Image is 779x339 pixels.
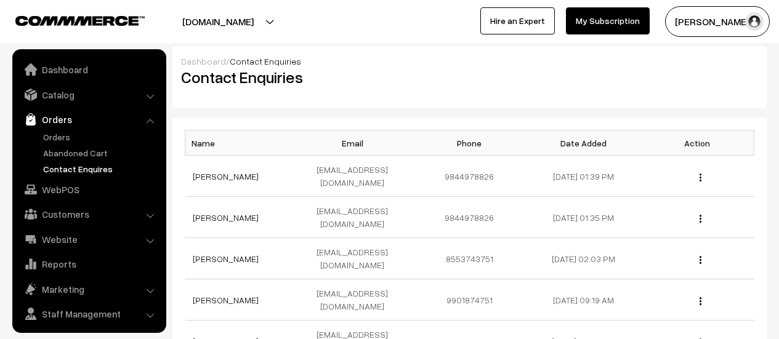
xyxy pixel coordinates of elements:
[700,215,701,223] img: Menu
[15,203,162,225] a: Customers
[15,58,162,81] a: Dashboard
[527,279,640,321] td: [DATE] 09:19 AM
[185,130,299,156] th: Name
[299,156,413,197] td: [EMAIL_ADDRESS][DOMAIN_NAME]
[413,156,527,197] td: 9844978826
[299,197,413,238] td: [EMAIL_ADDRESS][DOMAIN_NAME]
[480,7,555,34] a: Hire an Expert
[527,197,640,238] td: [DATE] 01:35 PM
[413,130,527,156] th: Phone
[700,256,701,264] img: Menu
[181,56,226,66] a: Dashboard
[15,278,162,300] a: Marketing
[193,295,259,305] a: [PERSON_NAME]
[527,130,640,156] th: Date Added
[566,7,650,34] a: My Subscription
[181,68,461,87] h2: Contact Enquiries
[527,238,640,279] td: [DATE] 02:03 PM
[139,6,297,37] button: [DOMAIN_NAME]
[193,212,259,223] a: [PERSON_NAME]
[40,146,162,159] a: Abandoned Cart
[299,279,413,321] td: [EMAIL_ADDRESS][DOMAIN_NAME]
[15,16,145,25] img: COMMMERCE
[299,130,413,156] th: Email
[15,228,162,250] a: Website
[413,279,527,321] td: 9901874751
[15,303,162,325] a: Staff Management
[181,55,758,68] div: /
[700,297,701,305] img: Menu
[15,178,162,201] a: WebPOS
[413,238,527,279] td: 8553743751
[15,12,123,27] a: COMMMERCE
[230,56,301,66] span: Contact Enquiries
[15,84,162,106] a: Catalog
[665,6,770,37] button: [PERSON_NAME]
[413,197,527,238] td: 9844978826
[745,12,764,31] img: user
[193,253,259,264] a: [PERSON_NAME]
[640,130,754,156] th: Action
[527,156,640,197] td: [DATE] 01:39 PM
[40,162,162,175] a: Contact Enquires
[299,238,413,279] td: [EMAIL_ADDRESS][DOMAIN_NAME]
[15,108,162,130] a: Orders
[40,130,162,143] a: Orders
[15,253,162,275] a: Reports
[700,173,701,181] img: Menu
[193,171,259,181] a: [PERSON_NAME]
